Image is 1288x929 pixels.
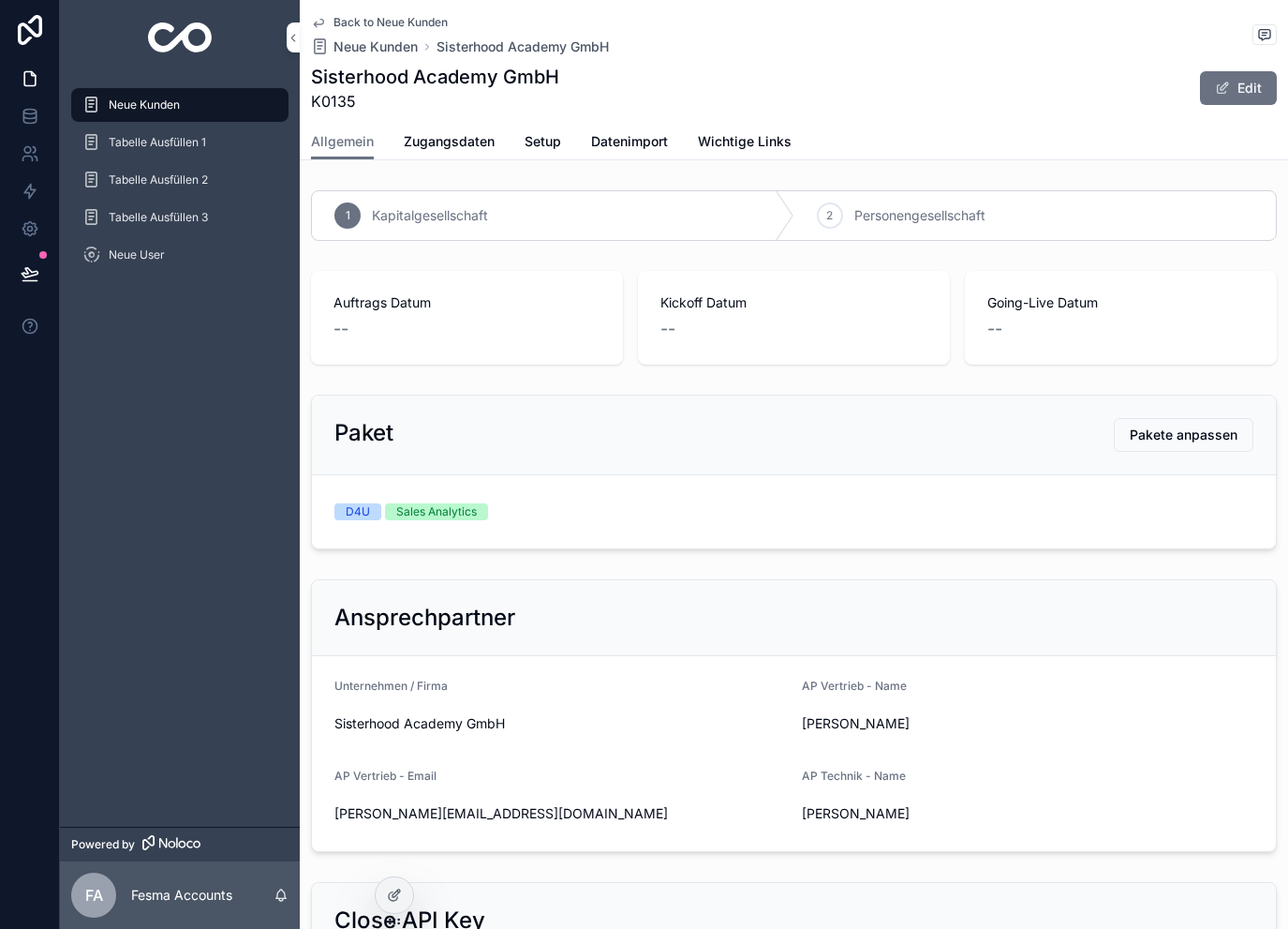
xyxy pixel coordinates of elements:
[60,75,300,296] div: scrollable content
[802,714,1020,733] span: [PERSON_NAME]
[334,603,515,633] h2: Ansprechpartner
[311,125,374,160] a: Allgemein
[311,37,418,56] a: Neue Kunden
[660,293,927,312] span: Kickoff Datum
[404,125,495,162] a: Zugangsdaten
[311,90,559,112] span: K0135
[987,293,1254,312] span: Going-Live Datum
[71,88,289,122] a: Neue Kunden
[346,208,350,223] span: 1
[854,206,985,225] span: Personengesellschaft
[802,804,1020,823] span: [PERSON_NAME]
[71,201,289,234] a: Tabelle Ausfüllen 3
[591,132,668,151] span: Datenimport
[311,64,559,90] h1: Sisterhood Academy GmbH
[525,125,561,162] a: Setup
[333,316,348,342] span: --
[334,418,393,448] h2: Paket
[85,884,103,907] span: FA
[346,503,370,520] div: D4U
[71,163,289,197] a: Tabelle Ausfüllen 2
[109,135,206,150] span: Tabelle Ausfüllen 1
[334,804,787,823] span: [PERSON_NAME][EMAIL_ADDRESS][DOMAIN_NAME]
[1114,418,1253,452] button: Pakete anpassen
[109,247,165,262] span: Neue User
[698,132,792,151] span: Wichtige Links
[71,837,135,852] span: Powered by
[404,132,495,151] span: Zugangsdaten
[311,15,448,30] a: Back to Neue Kunden
[109,172,208,187] span: Tabelle Ausfüllen 2
[131,886,232,905] p: Fesma Accounts
[333,15,448,30] span: Back to Neue Kunden
[60,827,300,862] a: Powered by
[71,238,289,272] a: Neue User
[802,769,906,783] span: AP Technik - Name
[396,503,477,520] div: Sales Analytics
[71,126,289,159] a: Tabelle Ausfüllen 1
[372,206,488,225] span: Kapitalgesellschaft
[525,132,561,151] span: Setup
[311,132,374,151] span: Allgemein
[334,714,787,733] span: Sisterhood Academy GmbH
[591,125,668,162] a: Datenimport
[148,22,213,52] img: App logo
[333,37,418,56] span: Neue Kunden
[109,97,180,112] span: Neue Kunden
[334,679,448,693] span: Unternehmen / Firma
[109,210,208,225] span: Tabelle Ausfüllen 3
[437,37,609,56] a: Sisterhood Academy GmbH
[1130,426,1237,444] span: Pakete anpassen
[333,293,600,312] span: Auftrags Datum
[1200,71,1277,105] button: Edit
[334,769,437,783] span: AP Vertrieb - Email
[698,125,792,162] a: Wichtige Links
[802,679,907,693] span: AP Vertrieb - Name
[660,316,675,342] span: --
[987,316,1002,342] span: --
[826,208,833,223] span: 2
